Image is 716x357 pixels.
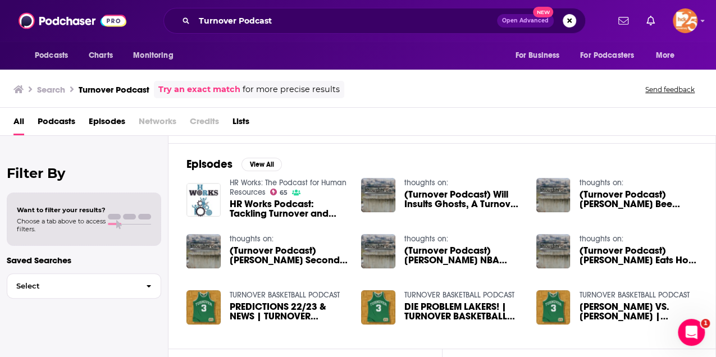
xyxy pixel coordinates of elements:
a: Episodes [89,112,125,135]
a: Podcasts [38,112,75,135]
img: (Turnover Podcast) Logan Eats Hog Meat, The NFL Sucks [536,234,571,268]
a: Show notifications dropdown [614,11,633,30]
a: PREDICTIONS 22/23 & NEWS | TURNOVER BASKETBALL PODCAST [230,302,348,321]
a: HR Works: The Podcast for Human Resources [230,178,346,197]
a: EpisodesView All [186,157,282,171]
span: New [533,7,553,17]
span: For Podcasters [580,48,634,63]
a: 65 [270,189,288,195]
button: View All [241,158,282,171]
div: Search podcasts, credits, & more... [163,8,586,34]
a: TURNOVER BASKETBALL PODCAST [230,290,340,300]
a: (Turnover Podcast) Logan Eats Hog Meat, The NFL Sucks [579,246,697,265]
span: Want to filter your results? [17,206,106,214]
span: (Turnover Podcast) [PERSON_NAME] Second Puberty, [PERSON_NAME] [230,246,348,265]
img: (Turnover Podcast) Logan's Bee Phobia, Halifax Purge [536,178,571,212]
span: (Turnover Podcast) [PERSON_NAME] Bee Phobia, [GEOGRAPHIC_DATA] Purge [579,190,697,209]
button: open menu [125,45,188,66]
a: All [13,112,24,135]
span: Monitoring [133,48,173,63]
a: thoughts on: [579,178,623,187]
img: (Turnover Podcast) Parker's NBA Child, Mountains and Philosophy [361,234,395,268]
span: (Turnover Podcast) [PERSON_NAME] NBA Child, Mountains and Philosophy [404,246,523,265]
h3: Search [37,84,65,95]
span: Select [7,282,137,290]
a: Lists [232,112,249,135]
button: open menu [27,45,83,66]
a: (Turnover Podcast) Logan's Bee Phobia, Halifax Purge [579,190,697,209]
span: (Turnover Podcast) [PERSON_NAME] Eats Hog Meat, The NFL Sucks [579,246,697,265]
iframe: Intercom live chat [678,319,705,346]
a: thoughts on: [404,178,448,187]
a: IVERSON VS. WADE | TURNOVER BASKETBALL PODCAST #4 [579,302,697,321]
a: Try an exact match [158,83,240,96]
button: open menu [648,45,689,66]
button: open menu [573,45,650,66]
h3: Turnover Podcast [79,84,149,95]
a: (Turnover Podcast) Parker's NBA Child, Mountains and Philosophy [404,246,523,265]
button: open menu [507,45,573,66]
a: Show notifications dropdown [642,11,659,30]
button: Select [7,273,161,299]
span: More [656,48,675,63]
a: thoughts on: [404,234,448,244]
a: DIE PROBLEM LAKERS! | TURNOVER BASKETBALL PODCAST #2 [404,302,523,321]
span: Networks [139,112,176,135]
span: 1 [701,319,710,328]
a: (Turnover Podcast) Parker's Second Puberty, Kanye Villain Arc [230,246,348,265]
span: Podcasts [35,48,68,63]
span: Choose a tab above to access filters. [17,217,106,233]
a: Charts [81,45,120,66]
a: thoughts on: [579,234,623,244]
h2: Episodes [186,157,232,171]
a: HR Works Podcast: Tackling Turnover and Fostering Engagement [230,199,348,218]
img: IVERSON VS. WADE | TURNOVER BASKETBALL PODCAST #4 [536,290,571,324]
img: (Turnover Podcast) Parker's Second Puberty, Kanye Villain Arc [186,234,221,268]
img: HR Works Podcast: Tackling Turnover and Fostering Engagement [186,183,221,217]
span: Logged in as kerrifulks [673,8,697,33]
span: Open Advanced [502,18,549,24]
span: for more precise results [243,83,340,96]
span: Charts [89,48,113,63]
p: Saved Searches [7,255,161,266]
input: Search podcasts, credits, & more... [194,12,497,30]
a: TURNOVER BASKETBALL PODCAST [579,290,689,300]
a: thoughts on: [230,234,273,244]
img: (Turnover Podcast) Will Insults Ghosts, A Turnover Contest [361,178,395,212]
a: TURNOVER BASKETBALL PODCAST [404,290,514,300]
button: Open AdvancedNew [497,14,554,28]
span: For Business [515,48,559,63]
span: 65 [280,190,288,195]
img: Podchaser - Follow, Share and Rate Podcasts [19,10,126,31]
img: PREDICTIONS 22/23 & NEWS | TURNOVER BASKETBALL PODCAST [186,290,221,324]
img: User Profile [673,8,697,33]
button: Show profile menu [673,8,697,33]
button: Send feedback [642,85,698,94]
span: [PERSON_NAME] VS. [PERSON_NAME] | TURNOVER BASKETBALL PODCAST #4 [579,302,697,321]
span: Credits [190,112,219,135]
img: DIE PROBLEM LAKERS! | TURNOVER BASKETBALL PODCAST #2 [361,290,395,324]
h2: Filter By [7,165,161,181]
a: (Turnover Podcast) Will Insults Ghosts, A Turnover Contest [404,190,523,209]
